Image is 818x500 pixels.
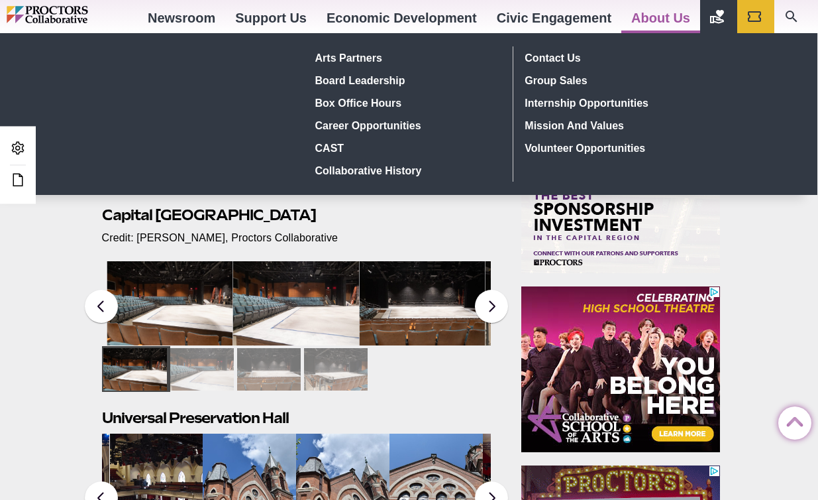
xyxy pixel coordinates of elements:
[520,92,713,114] a: Internship Opportunities
[102,231,491,245] p: Credit: [PERSON_NAME], Proctors Collaborative
[520,137,713,159] a: Volunteer Opportunities
[778,407,805,434] a: Back to Top
[310,114,503,137] a: Career Opportunities
[7,6,138,23] img: Proctors logo
[85,290,118,323] button: Previous slide
[520,114,713,137] a: Mission and Values
[7,137,29,161] a: Admin Area
[520,46,713,69] a: Contact Us
[310,137,503,159] a: CAST
[102,206,316,223] strong: Capital [GEOGRAPHIC_DATA]
[310,69,503,92] a: Board Leadership
[310,159,503,182] a: Collaborative History
[520,69,713,92] a: Group Sales
[7,168,29,193] a: Edit this Post/Page
[310,46,503,69] a: Arts Partners
[310,92,503,114] a: Box Office hours
[521,286,720,452] iframe: Advertisement
[475,290,508,323] button: Next slide
[102,409,289,426] strong: Universal Preservation Hall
